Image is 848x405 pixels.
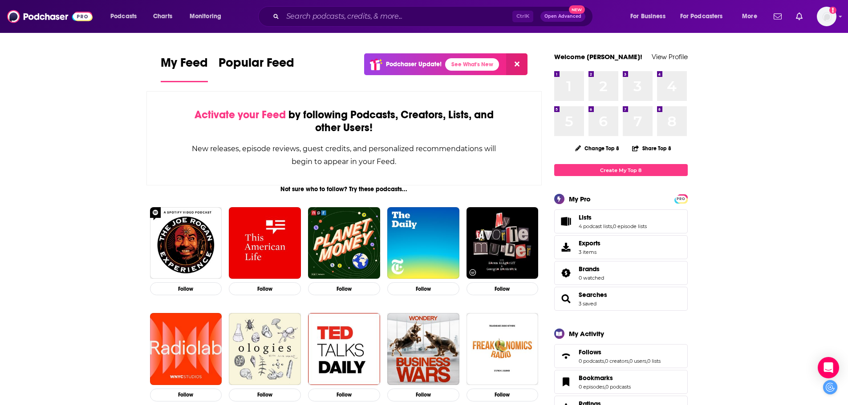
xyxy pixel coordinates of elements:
button: open menu [624,9,677,24]
button: Follow [150,282,222,295]
span: Bookmarks [579,374,613,382]
button: Follow [308,282,380,295]
span: Logged in as MattieVG [817,7,836,26]
a: Brands [557,267,575,279]
button: Follow [229,389,301,401]
span: , [646,358,647,364]
span: Follows [554,344,688,368]
img: My Favorite Murder with Karen Kilgariff and Georgia Hardstark [467,207,539,279]
span: 3 items [579,249,600,255]
span: Popular Feed [219,55,294,76]
a: Bookmarks [557,376,575,388]
button: Follow [150,389,222,401]
svg: Add a profile image [829,7,836,14]
img: User Profile [817,7,836,26]
img: Podchaser - Follow, Share and Rate Podcasts [7,8,93,25]
a: 0 podcasts [579,358,604,364]
button: Show profile menu [817,7,836,26]
a: Show notifications dropdown [792,9,806,24]
img: This American Life [229,207,301,279]
button: open menu [736,9,768,24]
span: Brands [579,265,600,273]
span: , [629,358,629,364]
a: Exports [554,235,688,259]
div: My Pro [569,195,591,203]
a: 0 podcasts [605,384,631,390]
a: Business Wars [387,313,459,385]
a: Bookmarks [579,374,631,382]
input: Search podcasts, credits, & more... [283,9,512,24]
a: Popular Feed [219,55,294,82]
div: My Activity [569,329,604,338]
img: Freakonomics Radio [467,313,539,385]
button: Follow [229,282,301,295]
span: Exports [557,241,575,253]
span: Open Advanced [544,14,581,19]
span: Bookmarks [554,370,688,394]
span: Searches [554,287,688,311]
a: PRO [676,195,686,202]
span: , [605,384,605,390]
button: Change Top 8 [570,143,625,154]
button: Share Top 8 [632,140,672,157]
span: New [569,5,585,14]
img: Planet Money [308,207,380,279]
span: Follows [579,348,601,356]
div: Open Intercom Messenger [818,357,839,378]
span: Exports [579,239,600,247]
span: For Podcasters [680,10,723,23]
a: View Profile [652,52,688,61]
span: Monitoring [190,10,221,23]
a: 0 watched [579,275,604,281]
button: Follow [387,389,459,401]
a: 0 lists [647,358,661,364]
div: New releases, episode reviews, guest credits, and personalized recommendations will begin to appe... [191,142,497,168]
a: 0 episode lists [613,223,647,229]
span: For Business [630,10,665,23]
button: open menu [183,9,233,24]
a: Follows [579,348,661,356]
div: Search podcasts, credits, & more... [267,6,601,27]
a: Searches [557,293,575,305]
button: Follow [387,282,459,295]
a: 0 creators [605,358,629,364]
button: Follow [467,389,539,401]
button: open menu [104,9,148,24]
a: 0 users [629,358,646,364]
span: PRO [676,196,686,202]
img: The Daily [387,207,459,279]
span: My Feed [161,55,208,76]
a: Welcome [PERSON_NAME]! [554,52,642,61]
a: Searches [579,291,607,299]
a: Create My Top 8 [554,164,688,176]
a: My Feed [161,55,208,82]
div: by following Podcasts, Creators, Lists, and other Users! [191,108,497,134]
a: 0 episodes [579,384,605,390]
button: open menu [674,9,736,24]
span: Ctrl K [512,11,533,22]
span: More [742,10,757,23]
a: Charts [147,9,178,24]
a: Lists [557,215,575,228]
a: Show notifications dropdown [770,9,785,24]
button: Follow [308,389,380,401]
span: Lists [579,213,592,221]
img: TED Talks Daily [308,313,380,385]
span: Activate your Feed [195,108,286,121]
img: Radiolab [150,313,222,385]
img: The Joe Rogan Experience [150,207,222,279]
span: , [604,358,605,364]
span: , [612,223,613,229]
button: Open AdvancedNew [540,11,585,22]
span: Charts [153,10,172,23]
span: Brands [554,261,688,285]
